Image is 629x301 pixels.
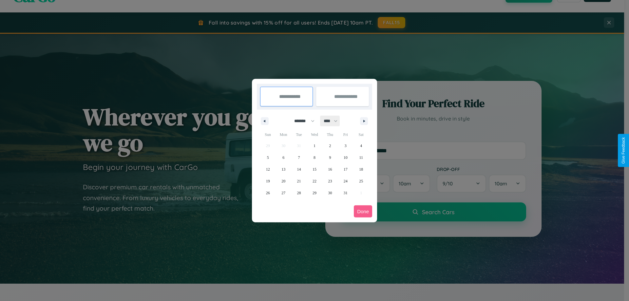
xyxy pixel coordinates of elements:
button: 23 [322,175,338,187]
span: 19 [266,175,270,187]
button: 10 [338,152,353,163]
span: 14 [297,163,301,175]
span: 27 [281,187,285,199]
button: 27 [276,187,291,199]
span: 13 [281,163,285,175]
span: 29 [313,187,316,199]
button: 28 [291,187,307,199]
button: 26 [260,187,276,199]
span: 7 [298,152,300,163]
span: 18 [359,163,363,175]
span: 3 [345,140,347,152]
button: 16 [322,163,338,175]
span: 25 [359,175,363,187]
span: 11 [359,152,363,163]
span: Fri [338,129,353,140]
button: 8 [307,152,322,163]
button: 1 [307,140,322,152]
span: 17 [344,163,348,175]
span: 5 [267,152,269,163]
button: 25 [353,175,369,187]
span: Sat [353,129,369,140]
button: 6 [276,152,291,163]
button: 29 [307,187,322,199]
span: 24 [344,175,348,187]
button: 12 [260,163,276,175]
button: 19 [260,175,276,187]
span: Mon [276,129,291,140]
button: 7 [291,152,307,163]
button: 5 [260,152,276,163]
button: 21 [291,175,307,187]
span: 4 [360,140,362,152]
button: 3 [338,140,353,152]
span: Wed [307,129,322,140]
span: 26 [266,187,270,199]
span: 30 [328,187,332,199]
span: 16 [328,163,332,175]
span: 2 [329,140,331,152]
span: 23 [328,175,332,187]
button: 30 [322,187,338,199]
span: 8 [314,152,315,163]
button: 13 [276,163,291,175]
button: 22 [307,175,322,187]
span: 20 [281,175,285,187]
span: 10 [344,152,348,163]
span: Tue [291,129,307,140]
div: Give Feedback [621,137,626,164]
span: 12 [266,163,270,175]
button: 4 [353,140,369,152]
span: 22 [313,175,316,187]
button: 18 [353,163,369,175]
button: 31 [338,187,353,199]
button: 9 [322,152,338,163]
button: 24 [338,175,353,187]
button: 15 [307,163,322,175]
button: 14 [291,163,307,175]
span: 28 [297,187,301,199]
button: 20 [276,175,291,187]
span: 6 [282,152,284,163]
span: 31 [344,187,348,199]
span: Sun [260,129,276,140]
button: 11 [353,152,369,163]
button: Done [354,205,372,217]
span: 21 [297,175,301,187]
span: 1 [314,140,315,152]
span: 15 [313,163,316,175]
button: 17 [338,163,353,175]
span: 9 [329,152,331,163]
span: Thu [322,129,338,140]
button: 2 [322,140,338,152]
